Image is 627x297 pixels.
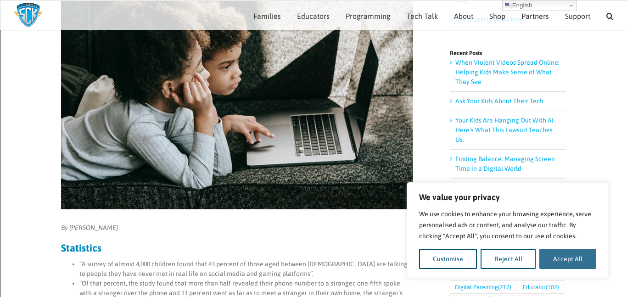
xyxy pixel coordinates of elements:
div: Rename [4,53,623,62]
span: About [454,12,473,20]
span: Educators [297,12,330,20]
span: Tech Talk [407,12,438,20]
div: SAVE [4,261,623,269]
div: SAVE AND GO HOME [4,203,623,212]
button: Customise [419,249,477,269]
img: Savvy Cyber Kids Logo [14,2,43,28]
span: Programming [346,12,391,20]
img: en [505,2,512,9]
div: Sign out [4,45,623,53]
div: Options [4,37,623,45]
div: Search for Source [4,111,623,119]
div: Sort A > Z [4,4,623,12]
div: Sort New > Old [4,12,623,20]
span: Support [565,12,590,20]
div: Move To ... [4,20,623,28]
div: JOURNAL [4,286,623,294]
div: Television/Radio [4,144,623,152]
div: This outline has no content. Would you like to delete it? [4,195,623,203]
div: Journal [4,119,623,128]
div: BOOK [4,269,623,278]
div: Move to ... [4,220,623,228]
div: CANCEL [4,179,623,187]
span: Partners [521,12,549,20]
div: Home [4,228,623,236]
div: Add Outline Template [4,103,623,111]
div: Download [4,86,623,95]
p: We use cookies to enhance your browsing experience, serve personalised ads or content, and analys... [419,208,596,241]
span: Shop [489,12,505,20]
button: Reject All [481,249,536,269]
div: Visual Art [4,152,623,161]
p: We value your privacy [419,192,596,203]
button: Accept All [539,249,596,269]
div: Print [4,95,623,103]
div: Delete [4,28,623,37]
div: ??? [4,187,623,195]
div: Magazine [4,128,623,136]
div: DELETE [4,212,623,220]
div: Rename Outline [4,78,623,86]
div: MOVE [4,245,623,253]
div: TODO: put dlg title [4,161,623,169]
span: Families [253,12,281,20]
div: Newspaper [4,136,623,144]
div: Move To ... [4,62,623,70]
div: New source [4,253,623,261]
div: Delete [4,70,623,78]
div: CANCEL [4,236,623,245]
div: WEBSITE [4,278,623,286]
